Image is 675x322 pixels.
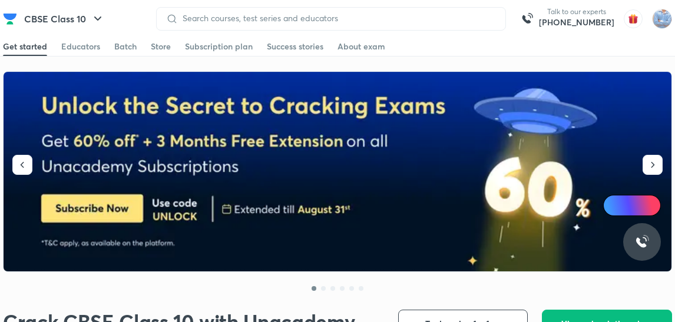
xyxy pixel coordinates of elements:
[610,201,620,210] img: Icon
[267,41,323,52] div: Success stories
[623,201,654,210] span: Ai Doubts
[515,7,539,31] img: call-us
[3,37,47,56] a: Get started
[151,37,171,56] a: Store
[337,37,385,56] a: About exam
[3,41,47,52] div: Get started
[624,9,643,28] img: avatar
[337,41,385,52] div: About exam
[635,235,649,249] img: ttu
[3,12,17,26] img: Company Logo
[185,41,253,52] div: Subscription plan
[539,16,614,28] a: [PHONE_NUMBER]
[61,41,100,52] div: Educators
[185,37,253,56] a: Subscription plan
[17,7,112,31] button: CBSE Class 10
[652,9,672,29] img: sukhneet singh sidhu
[151,41,171,52] div: Store
[61,37,100,56] a: Educators
[267,37,323,56] a: Success stories
[603,195,661,216] a: Ai Doubts
[178,14,496,23] input: Search courses, test series and educators
[114,37,137,56] a: Batch
[114,41,137,52] div: Batch
[539,7,614,16] p: Talk to our experts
